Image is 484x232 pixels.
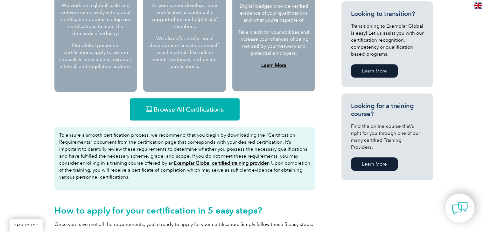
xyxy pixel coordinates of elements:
p: Take credit for your abilities and increase your chances of being noticed by your network and pot... [238,29,310,57]
a: Exemplar Global certified training provider [174,160,269,166]
h3: Looking for a training course? [351,102,424,118]
h3: Looking to transition? [351,10,424,18]
a: Learn More [351,157,398,171]
p: Digital badges provide verified evidence of your qualifications and what you’re capable of. [238,3,310,24]
a: Browse All Certifications [130,98,240,120]
h2: How to apply for your certification in 5 easy steps? [54,205,315,215]
p: Our global personnel certifications apply to system specialists, consultants, external, internal,... [59,42,132,70]
p: Once you have met all the requirements, you’re ready to apply for your certification. Simply foll... [54,221,315,228]
p: Find the online course that’s right for you through one of our many certified Training Providers. [351,123,424,151]
a: Learn More [351,64,398,78]
p: To ensure a smooth certification process, we recommend that you begin by downloading the “Certifi... [59,132,311,181]
p: As your career develops, your certification is continually supported by our helpful staff members. [148,2,221,30]
p: We also offer professional development activities and self-coaching tools like online events, web... [148,35,221,70]
a: Learn More [261,62,286,68]
img: contact-chat.png [452,200,468,216]
p: We work on a global scale and network extensively with global certification bodies to align our c... [59,2,132,37]
p: Transitioning to Exemplar Global is easy! Let us assist you with our certification recognition, c... [351,23,424,58]
a: BACK TO TOP [10,219,43,232]
span: Browse All Certifications [154,106,224,113]
img: en [474,3,482,9]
